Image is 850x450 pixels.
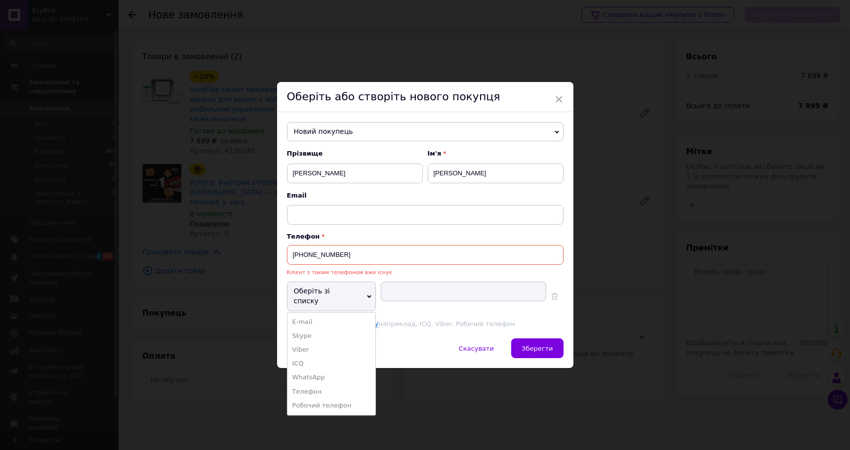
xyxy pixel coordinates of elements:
li: Skype [287,329,375,343]
span: Новий покупець [287,122,564,142]
span: Клієнт з таким телефоном вже існує [287,269,392,276]
li: Телефон [287,385,375,399]
span: × [555,91,564,108]
li: ICQ [287,357,375,370]
li: WhatsApp [287,370,375,384]
p: Телефон [287,233,564,240]
button: Скасувати [448,338,504,358]
span: наприклад, ICQ, Viber, Робочий телефон [379,320,515,327]
span: Оберіть зі списку [294,287,330,305]
li: E-mail [287,315,375,329]
input: Наприклад: Іванов [287,164,423,183]
span: Ім'я [428,149,564,158]
span: Прізвище [287,149,423,158]
button: Зберегти [511,338,563,358]
li: Viber [287,343,375,357]
input: Наприклад: Іван [428,164,564,183]
input: +38 096 0000000 [287,245,564,265]
span: Скасувати [459,345,494,352]
div: Оберіть або створіть нового покупця [277,82,573,112]
a: Додати ще канал зв'язку [287,320,379,328]
span: Email [287,191,564,200]
li: Робочий телефон [287,399,375,412]
span: Зберегти [522,345,553,352]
